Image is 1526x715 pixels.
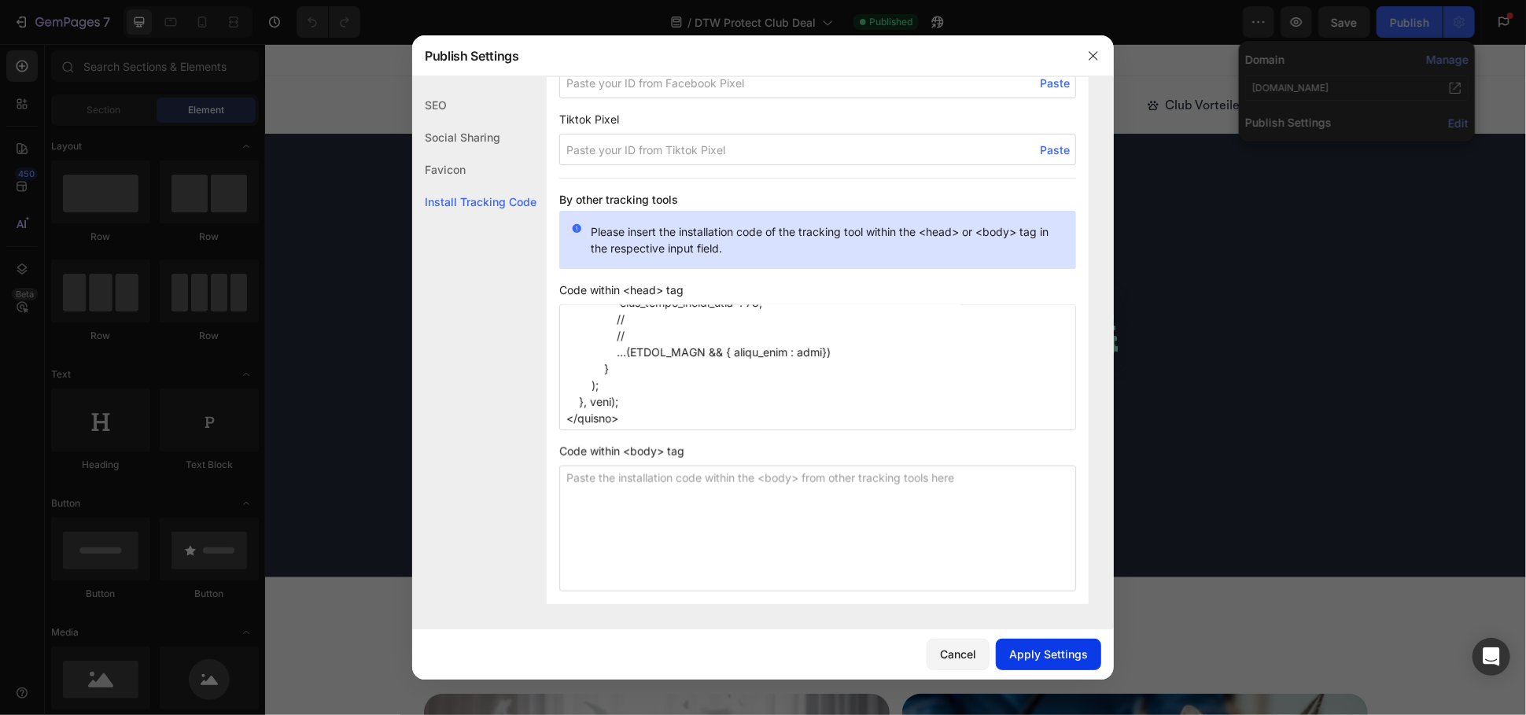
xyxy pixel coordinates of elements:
[591,223,1063,256] p: Please insert the installation code of the tracking tool within the <head> or <body> tag in the r...
[927,639,990,670] button: Cancel
[358,503,441,516] div: Drop element here
[1040,75,1070,91] span: Paste
[159,48,625,74] a: Deine Tierwelt Club Logo
[159,48,303,74] img: Deine Tierwelt Club Logo
[1040,142,1070,158] span: Paste
[559,67,1076,98] input: Paste your ID from Facebook Pixel
[1473,638,1510,676] div: Open Intercom Messenger
[349,584,912,625] h2: Deine Club-Deals
[559,443,1076,459] span: Code within <body> tag
[559,191,1076,208] h3: By other tracking tools
[412,35,1073,76] div: Publish Settings
[412,89,536,121] div: SEO
[559,134,1076,165] input: Paste your ID from Tiktok Pixel
[412,121,536,153] div: Social Sharing
[940,646,976,662] div: Cancel
[996,639,1101,670] button: Apply Settings
[412,186,536,218] div: Install Tracking Code
[901,52,975,71] p: Club Vorteile
[559,111,1076,127] span: Tiktok Pixel
[412,153,536,186] div: Favicon
[1009,646,1088,662] div: Apply Settings
[1001,49,1103,74] a: Anmelden
[869,49,988,74] a: Club Vorteile
[559,282,1076,298] span: Code within <head> tag
[1032,52,1090,71] p: Anmelden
